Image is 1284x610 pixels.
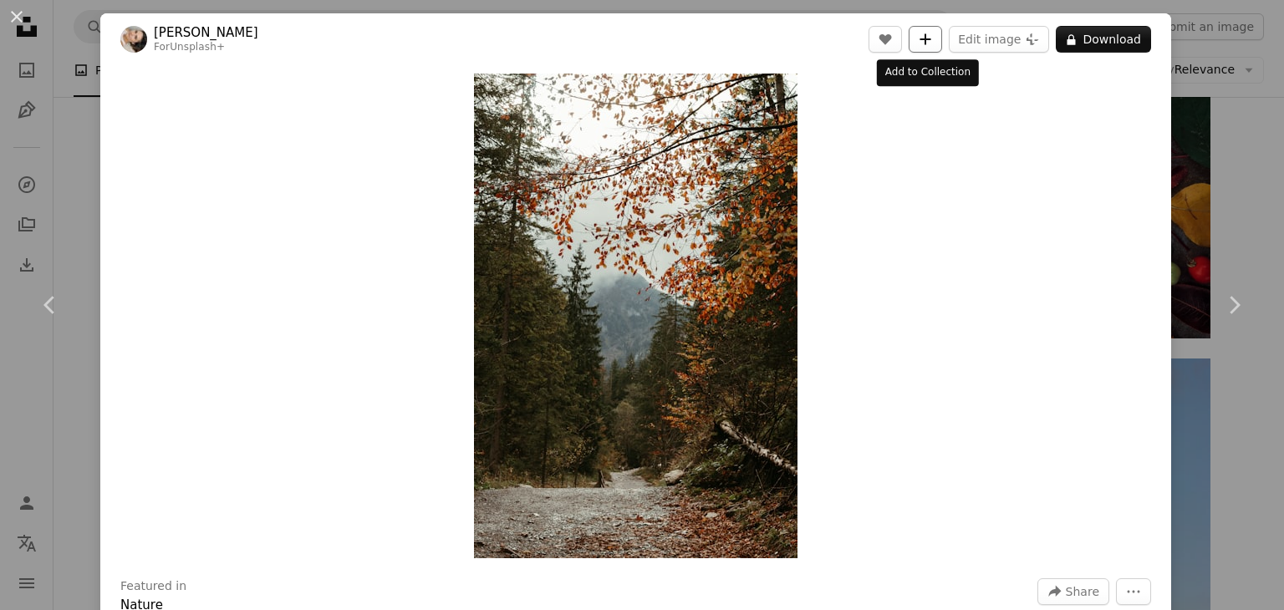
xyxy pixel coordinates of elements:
[154,24,258,41] a: [PERSON_NAME]
[1116,578,1151,605] button: More Actions
[1056,26,1151,53] button: Download
[170,41,225,53] a: Unsplash+
[877,59,979,86] div: Add to Collection
[120,578,186,595] h3: Featured in
[869,26,902,53] button: Like
[474,74,797,558] button: Zoom in on this image
[1066,579,1099,604] span: Share
[474,74,797,558] img: a dirt road in the middle of a forest
[1037,578,1109,605] button: Share this image
[1184,225,1284,385] a: Next
[120,26,147,53] img: Go to Polina Kuzovkova's profile
[949,26,1049,53] button: Edit image
[909,26,942,53] button: Add to Collection
[154,41,258,54] div: For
